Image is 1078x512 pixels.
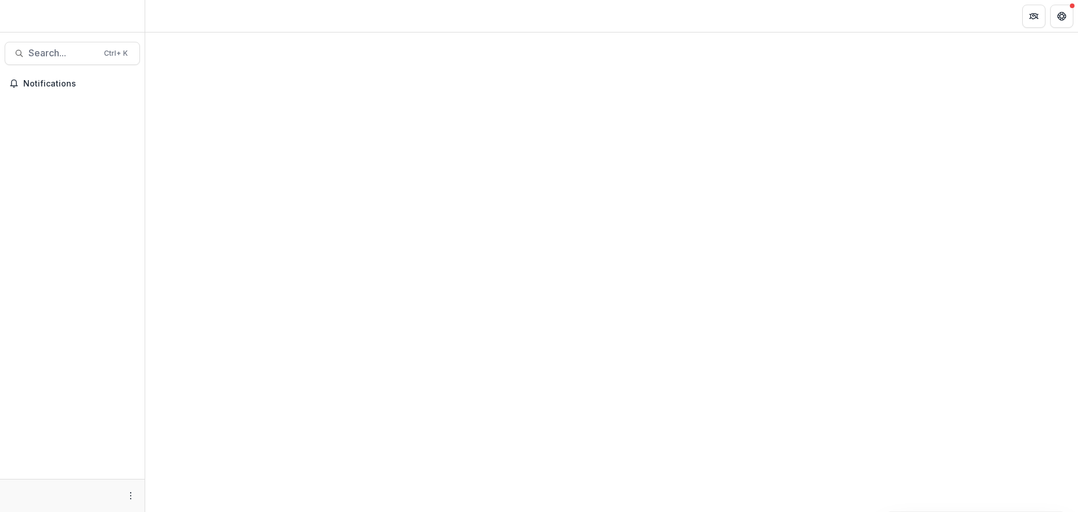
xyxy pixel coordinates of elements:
div: Ctrl + K [102,47,130,60]
button: Notifications [5,74,140,93]
span: Search... [28,48,97,59]
button: More [124,489,138,503]
button: Get Help [1050,5,1073,28]
nav: breadcrumb [150,8,199,24]
span: Notifications [23,79,135,89]
button: Search... [5,42,140,65]
button: Partners [1022,5,1045,28]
